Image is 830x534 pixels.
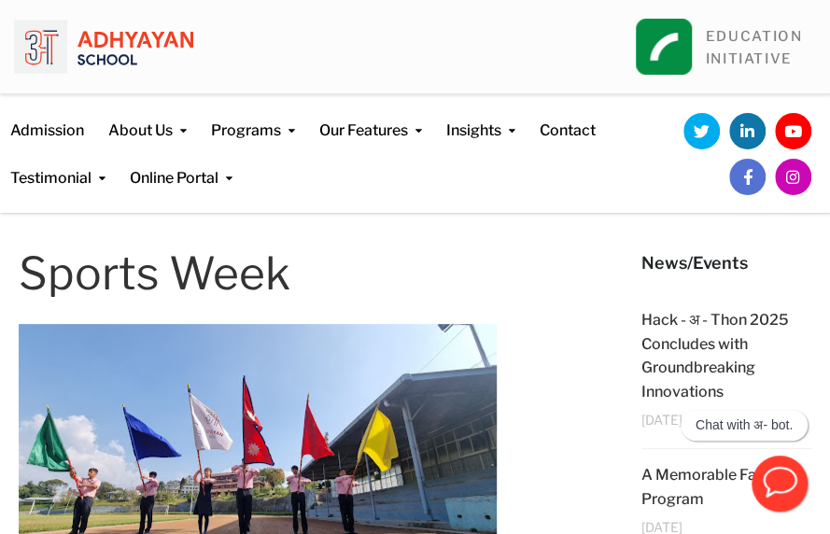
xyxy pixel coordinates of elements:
img: logo [14,14,193,79]
a: A Memorable Farewell Program [641,466,798,508]
a: Programs [211,94,295,142]
p: Chat with अ- bot. [696,417,793,433]
a: Our Features [319,94,422,142]
h1: Sports Week [19,251,604,296]
a: Contact [540,94,596,142]
img: square_leapfrog [636,19,692,75]
a: Testimonial [10,142,106,190]
a: About Us [108,94,187,142]
a: Hack - अ - Thon 2025 Concludes with Groundbreaking Innovations [641,311,789,400]
a: Online Portal [130,142,232,190]
h5: News/Events [641,251,811,275]
a: Insights [446,94,515,142]
span: [DATE] [641,520,682,534]
span: [DATE] [641,413,682,427]
a: EDUCATIONINITIATIVE [706,28,802,67]
a: Admission [10,94,84,142]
